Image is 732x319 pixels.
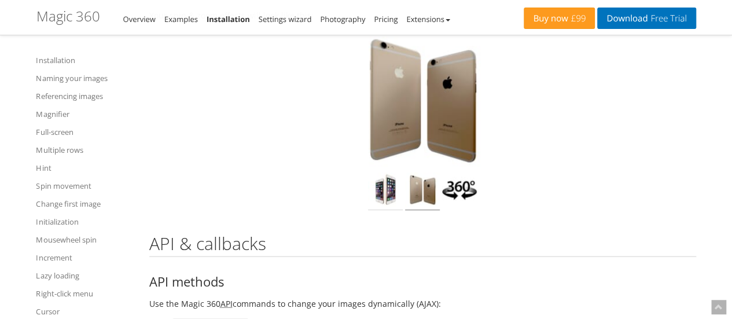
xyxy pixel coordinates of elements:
h3: API methods [149,274,696,288]
a: Hint [36,161,135,175]
h1: Magic 360 [36,9,100,24]
a: Naming your images [36,71,135,85]
a: DownloadFree Trial [597,8,696,29]
a: Spin movement [36,179,135,193]
a: Pricing [374,14,398,24]
h2: API & callbacks [149,233,696,256]
acronym: Application Programming Interface [220,298,233,309]
p: Use the Magic 360 commands to change your images dynamically (AJAX): [149,296,696,310]
a: Increment [36,251,135,265]
a: Initialization [36,215,135,229]
a: Photography [320,14,365,24]
a: Mousewheel spin [36,233,135,247]
a: Magnifier [36,107,135,121]
a: Multiple rows [36,143,135,157]
a: Installation [36,53,135,67]
a: Overview [123,14,156,24]
span: £99 [568,14,586,23]
span: Free Trial [648,14,686,23]
a: Settings wizard [259,14,312,24]
a: Buy now£99 [524,8,595,29]
a: Cursor [36,305,135,318]
a: Right-click menu [36,287,135,300]
a: Examples [164,14,198,24]
a: Change first image [36,197,135,211]
a: Referencing images [36,89,135,103]
a: Lazy loading [36,269,135,283]
a: Installation [207,14,250,24]
a: Extensions [406,14,450,24]
a: Full-screen [36,125,135,139]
